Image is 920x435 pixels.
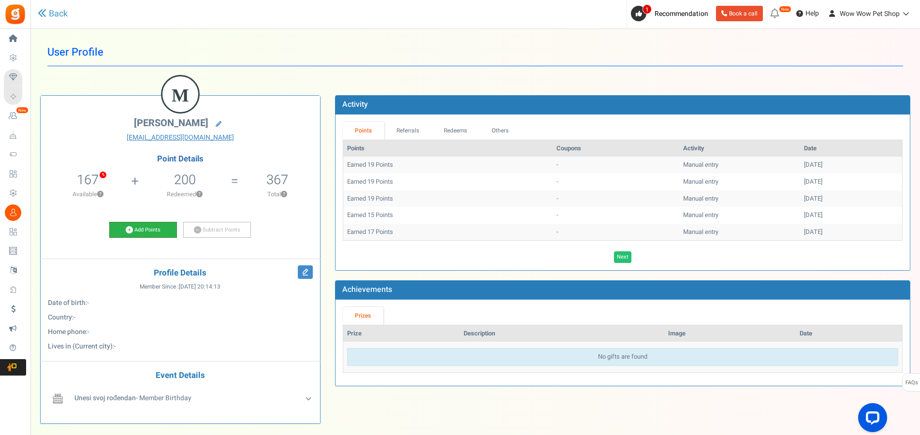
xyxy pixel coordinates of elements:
a: Add Points [109,222,177,238]
span: Manual entry [683,210,718,219]
span: Help [803,9,819,18]
img: Gratisfaction [4,3,26,25]
th: Prize [343,325,460,342]
td: Earned 15 Points [343,207,553,224]
button: ? [196,191,203,198]
a: Points [343,122,384,140]
b: Unesi svoj rođendan [74,393,136,403]
span: - Member Birthday [74,393,191,403]
span: Manual entry [683,194,718,203]
span: - [114,341,116,351]
span: 1 [643,4,652,14]
b: Achievements [342,284,392,295]
th: Coupons [553,140,679,157]
th: Date [800,140,902,157]
a: 1 Recommendation [631,6,712,21]
figcaption: M [162,76,198,114]
td: Earned 19 Points [343,190,553,207]
td: Earned 17 Points [343,224,553,241]
td: Earned 19 Points [343,157,553,174]
a: Referrals [384,122,432,140]
div: [DATE] [804,194,898,203]
b: Home phone [48,327,86,337]
a: Book a call [716,6,763,21]
span: - [88,327,89,337]
span: - [87,298,89,308]
th: Points [343,140,553,157]
a: [EMAIL_ADDRESS][DOMAIN_NAME] [48,133,313,143]
div: [DATE] [804,211,898,220]
p: : [48,327,313,337]
a: Others [480,122,521,140]
div: [DATE] [804,160,898,170]
a: Subtract Points [183,222,251,238]
h1: User Profile [47,39,903,66]
b: Activity [342,99,368,110]
span: Wow Wow Pet Shop [840,9,900,19]
i: Edit Profile [298,265,313,279]
th: Date [796,325,902,342]
em: New [16,107,29,114]
a: Next [614,251,631,263]
span: 167 [77,170,99,189]
span: - [73,312,75,322]
th: Description [460,325,665,342]
span: Manual entry [683,160,718,169]
b: Country [48,312,72,322]
span: [DATE] 20:14:13 [179,283,220,291]
p: Redeemed [140,190,230,199]
h5: 200 [174,173,196,187]
p: Total [239,190,315,199]
h4: Point Details [41,155,320,163]
span: Member Since : [140,283,220,291]
div: [DATE] [804,228,898,237]
a: Prizes [343,307,383,325]
td: - [553,174,679,190]
span: Manual entry [683,227,718,236]
h4: Event Details [48,371,313,380]
span: FAQs [905,374,918,392]
a: Redeems [431,122,480,140]
em: New [779,6,791,13]
a: Help [792,6,823,21]
p: : [48,313,313,322]
td: - [553,190,679,207]
b: Lives in (Current city) [48,341,113,351]
b: Date of birth [48,298,86,308]
a: New [4,108,26,124]
span: Recommendation [655,9,708,19]
td: - [553,207,679,224]
div: [DATE] [804,177,898,187]
th: Activity [679,140,800,157]
td: - [553,224,679,241]
p: : [48,298,313,308]
td: - [553,157,679,174]
button: ? [97,191,103,198]
p: : [48,342,313,351]
button: ? [281,191,287,198]
td: Earned 19 Points [343,174,553,190]
h5: 367 [266,173,288,187]
p: Available [45,190,131,199]
span: [PERSON_NAME] [134,116,208,130]
h4: Profile Details [48,269,313,278]
span: Manual entry [683,177,718,186]
th: Image [664,325,796,342]
div: No gifts are found [347,348,898,366]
